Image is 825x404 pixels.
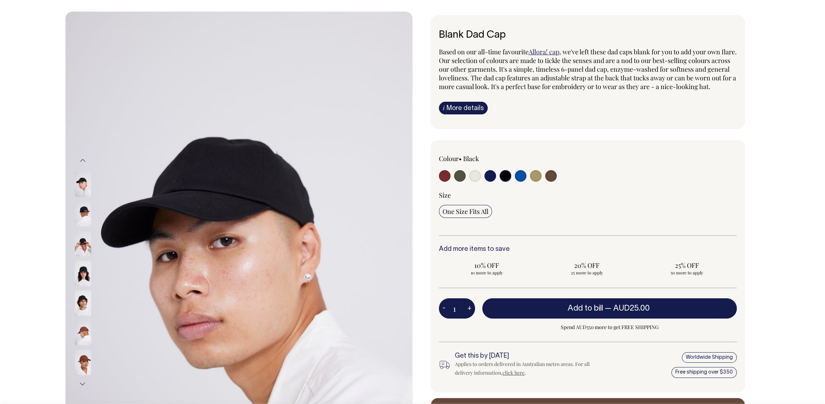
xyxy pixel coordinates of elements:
button: Next [77,376,88,392]
span: AUD25.00 [613,305,650,312]
a: iMore details [439,102,488,114]
span: i [443,104,445,111]
input: 10% OFF 10 more to apply [439,259,535,278]
button: Add to bill —AUD25.00 [482,298,737,319]
div: Applies to orders delivered in Australian metro areas. For all delivery information, . [455,360,602,377]
input: 20% OFF 25 more to apply [539,259,635,278]
span: Add to bill [568,305,603,312]
span: 10% OFF [443,261,531,270]
span: Spend AUD350 more to get FREE SHIPPING [482,323,737,332]
span: Based on our all-time favourite [439,47,529,56]
img: black [75,290,91,316]
button: - [439,301,449,316]
span: 50 more to apply [642,270,731,275]
h6: Get this by [DATE] [455,353,602,360]
span: , we've left these dad caps blank for you to add your own flare. Our selection of colours are mad... [439,47,737,91]
h6: Add more items to save [439,246,737,253]
img: black [75,201,91,227]
button: + [464,301,475,316]
a: click here [503,369,525,376]
div: Size [439,191,737,199]
img: chocolate [75,320,91,345]
input: One Size Fits All [439,205,492,218]
img: black [75,172,91,197]
img: black [75,231,91,256]
button: Previous [77,152,88,169]
a: Allora! cap [529,47,559,56]
span: 20% OFF [543,261,631,270]
span: 25 more to apply [543,270,631,275]
img: chocolate [75,350,91,375]
span: 10 more to apply [443,270,531,275]
label: Black [463,154,479,163]
img: black [75,261,91,286]
span: One Size Fits All [443,207,488,216]
span: — [605,305,651,312]
span: • [459,154,462,163]
span: 25% OFF [642,261,731,270]
input: 25% OFF 50 more to apply [639,259,735,278]
div: Colour [439,154,558,163]
h1: Blank Dad Cap [439,30,737,41]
